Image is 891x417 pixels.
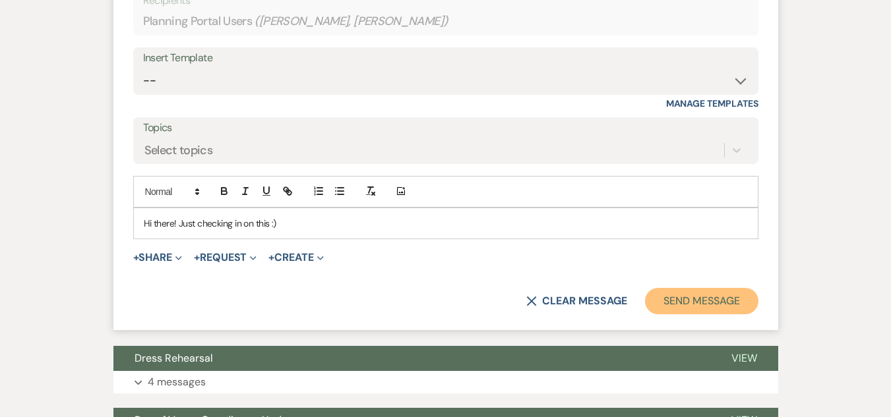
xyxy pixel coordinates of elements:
span: Hi there! Just checking in on this :) [144,217,276,229]
button: Send Message [645,288,758,314]
span: View [731,351,757,365]
span: Dress Rehearsal [135,351,213,365]
button: Clear message [526,296,627,306]
span: + [268,252,274,263]
a: Manage Templates [666,97,758,109]
span: + [133,252,139,263]
label: Topics [143,119,749,138]
div: Insert Template [143,49,749,68]
span: ( [PERSON_NAME], [PERSON_NAME] ) [255,13,448,30]
button: Create [268,252,323,263]
button: Request [194,252,257,263]
button: View [710,346,778,371]
button: 4 messages [113,371,778,393]
div: Select topics [144,141,213,159]
button: Dress Rehearsal [113,346,710,371]
span: + [194,252,200,263]
p: 4 messages [148,374,206,391]
button: Share [133,252,183,263]
div: Planning Portal Users [143,9,749,34]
